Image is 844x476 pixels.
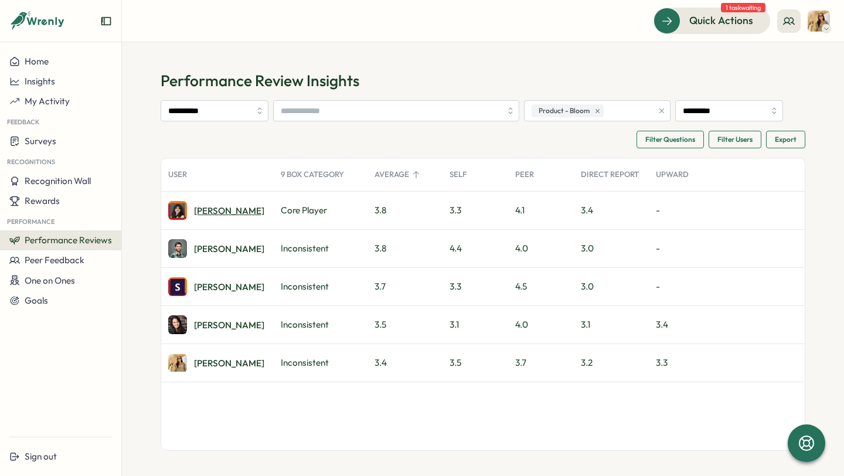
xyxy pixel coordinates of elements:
[168,277,187,296] img: Sarah Lazarich
[508,192,574,229] div: 4.1
[443,163,508,186] div: Self
[649,268,714,305] div: -
[775,131,797,148] span: Export
[367,268,443,305] div: 3.7
[654,8,770,33] button: Quick Actions
[194,206,264,215] div: [PERSON_NAME]
[367,230,443,267] div: 3.8
[508,344,574,382] div: 3.7
[168,277,264,296] a: Sarah Lazarich[PERSON_NAME]
[808,10,830,32] img: Antonella Guidoccio
[766,131,805,148] button: Export
[689,13,753,28] span: Quick Actions
[25,451,57,462] span: Sign out
[367,344,443,382] div: 3.4
[194,359,264,368] div: [PERSON_NAME]
[168,239,264,258] a: Nick Norena[PERSON_NAME]
[168,201,264,220] a: Isabelle Hirschy[PERSON_NAME]
[508,163,574,186] div: Peer
[367,192,443,229] div: 3.8
[443,344,508,382] div: 3.5
[574,163,649,186] div: Direct Report
[274,163,367,186] div: 9 Box Category
[25,234,112,246] span: Performance Reviews
[508,306,574,344] div: 4.0
[161,70,805,91] h1: Performance Review Insights
[194,283,264,291] div: [PERSON_NAME]
[443,306,508,344] div: 3.1
[367,306,443,344] div: 3.5
[168,353,187,372] img: Antonella Guidoccio
[168,353,264,372] a: Antonella Guidoccio[PERSON_NAME]
[443,230,508,267] div: 4.4
[645,131,695,148] span: Filter Questions
[649,163,714,186] div: Upward
[194,321,264,329] div: [PERSON_NAME]
[25,96,70,107] span: My Activity
[581,318,590,331] div: 3.1
[649,192,714,229] div: -
[443,268,508,305] div: 3.3
[194,244,264,253] div: [PERSON_NAME]
[168,239,187,258] img: Nick Norena
[717,131,753,148] span: Filter Users
[274,230,367,267] div: Inconsistent
[25,76,55,87] span: Insights
[168,315,187,334] img: Kathy Cheng
[721,3,765,12] span: 1 task waiting
[168,201,187,220] img: Isabelle Hirschy
[637,131,704,148] button: Filter Questions
[274,344,367,382] div: Inconsistent
[25,56,49,67] span: Home
[649,306,714,344] div: 3.4
[443,192,508,229] div: 3.3
[25,295,48,306] span: Goals
[508,230,574,267] div: 4.0
[649,230,714,267] div: -
[649,344,714,382] div: 3.3
[25,275,75,286] span: One on Ones
[25,135,56,147] span: Surveys
[274,306,367,344] div: Inconsistent
[274,192,367,229] div: Core Player
[709,131,761,148] button: Filter Users
[508,268,574,305] div: 4.5
[25,175,91,186] span: Recognition Wall
[539,106,590,117] span: Product - Bloom
[581,356,593,369] div: 3.2
[25,195,60,206] span: Rewards
[581,280,594,293] div: 3.0
[25,254,84,266] span: Peer Feedback
[367,163,443,186] div: Average
[581,204,593,217] div: 3.4
[581,242,594,255] div: 3.0
[168,315,264,334] a: Kathy Cheng[PERSON_NAME]
[100,15,112,27] button: Expand sidebar
[274,268,367,305] div: Inconsistent
[161,163,274,186] div: User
